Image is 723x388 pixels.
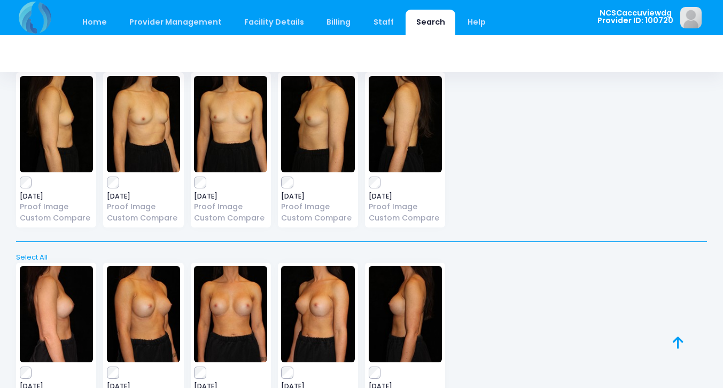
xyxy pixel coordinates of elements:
img: image [194,76,267,172]
img: image [20,266,93,362]
a: Search [406,10,455,35]
img: image [107,76,180,172]
span: [DATE] [369,193,442,200]
span: [DATE] [281,193,354,200]
span: [DATE] [194,193,267,200]
a: Proof Image [369,201,442,212]
a: Custom Compare [107,212,180,224]
a: Home [72,10,117,35]
a: Proof Image [281,201,354,212]
img: image [281,266,354,362]
a: Proof Image [194,201,267,212]
a: Staff [363,10,404,35]
a: Provider Management [119,10,232,35]
a: Proof Image [107,201,180,212]
a: Facility Details [234,10,315,35]
img: image [369,76,442,172]
img: image [281,76,354,172]
span: [DATE] [107,193,180,200]
a: Select All [13,252,711,263]
a: Custom Compare [20,212,93,224]
img: image [107,266,180,362]
img: image [194,266,267,362]
span: NCSCaccuviewdg Provider ID: 100720 [597,9,673,25]
a: Custom Compare [281,212,354,224]
a: Proof Image [20,201,93,212]
a: Help [457,10,496,35]
a: Billing [316,10,361,35]
span: [DATE] [20,193,93,200]
img: image [20,76,93,172]
a: Custom Compare [369,212,442,224]
img: image [680,7,702,28]
img: image [369,266,442,362]
a: Custom Compare [194,212,267,224]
